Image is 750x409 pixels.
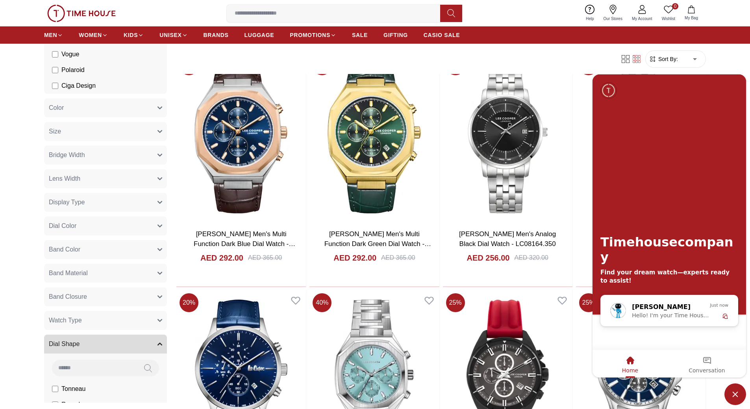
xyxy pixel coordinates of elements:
[681,15,701,21] span: My Bag
[44,98,167,117] button: Color
[44,193,167,212] button: Display Type
[44,287,167,306] button: Band Closure
[200,252,243,263] h4: AED 292.00
[49,245,80,254] span: Band Color
[204,28,229,42] a: BRANDS
[724,383,746,405] div: Chat Widget
[124,28,144,42] a: KIDS
[61,50,79,59] span: Vogue
[49,268,88,278] span: Band Material
[309,53,439,222] img: Lee Cooper Men's Multi Function Dark Green Dial Watch - LC08168.175
[649,55,678,63] button: Sort By:
[49,316,82,325] span: Watch Type
[47,5,116,22] img: ...
[124,31,138,39] span: KIDS
[672,3,678,9] span: 0
[52,67,58,73] input: Polaroid
[79,31,102,39] span: WOMEN
[244,28,274,42] a: LUGGAGE
[44,335,167,353] button: Dial Shape
[44,217,167,235] button: Dial Color
[159,28,187,42] a: UNISEX
[49,150,85,160] span: Bridge Width
[459,230,556,248] a: [PERSON_NAME] Men's Analog Black Dial Watch - LC08164.350
[49,174,80,183] span: Lens Width
[52,51,58,57] input: Vogue
[324,230,431,258] a: [PERSON_NAME] Men's Multi Function Dark Green Dial Watch - LC08168.175
[352,31,368,39] span: SALE
[44,28,63,42] a: MEN
[44,311,167,330] button: Watch Type
[599,3,627,23] a: Our Stores
[467,252,510,263] h4: AED 256.00
[248,253,282,263] div: AED 365.00
[61,384,85,394] span: Tonneau
[724,383,746,405] span: Minimize live chat window
[204,31,229,39] span: BRANDS
[52,402,58,408] input: Round
[381,253,415,263] div: AED 365.00
[383,28,408,42] a: GIFTING
[44,169,167,188] button: Lens Width
[591,72,748,379] iframe: SalesIQ Chat Window
[49,292,87,302] span: Band Closure
[424,31,460,39] span: CASIO SALE
[424,28,460,42] a: CASIO SALE
[290,28,336,42] a: PROMOTIONS
[443,53,572,222] img: Lee Cooper Men's Analog Black Dial Watch - LC08164.350
[180,293,198,312] span: 20 %
[79,28,108,42] a: WOMEN
[176,53,306,222] img: Lee Cooper Men's Multi Function Dark Blue Dial Watch - LC08168.594
[44,146,167,165] button: Bridge Width
[52,83,58,89] input: Ciga Design
[52,386,58,392] input: Tonneau
[61,81,96,91] span: Ciga Design
[49,127,61,136] span: Size
[44,240,167,259] button: Band Color
[313,293,331,312] span: 40 %
[159,31,181,39] span: UNISEX
[680,4,703,22] button: My Bag
[244,31,274,39] span: LUGGAGE
[49,103,64,113] span: Color
[44,31,57,39] span: MEN
[579,293,598,312] span: 25 %
[600,16,626,22] span: Our Stores
[629,16,656,22] span: My Account
[49,198,85,207] span: Display Type
[657,3,680,23] a: 0Wishlist
[333,252,376,263] h4: AED 292.00
[383,31,408,39] span: GIFTING
[194,230,295,258] a: [PERSON_NAME] Men's Multi Function Dark Blue Dial Watch - LC08168.594
[49,339,80,349] span: Dial Shape
[352,28,368,42] a: SALE
[44,122,167,141] button: Size
[61,65,85,75] span: Polaroid
[49,221,76,231] span: Dial Color
[657,55,678,63] span: Sort By:
[514,253,548,263] div: AED 320.00
[659,16,678,22] span: Wishlist
[290,31,330,39] span: PROMOTIONS
[44,264,167,283] button: Band Material
[583,16,597,22] span: Help
[576,53,706,222] img: Lee Cooper Men's Analog Silver Dial Watch - LC08164.330
[446,293,465,312] span: 25 %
